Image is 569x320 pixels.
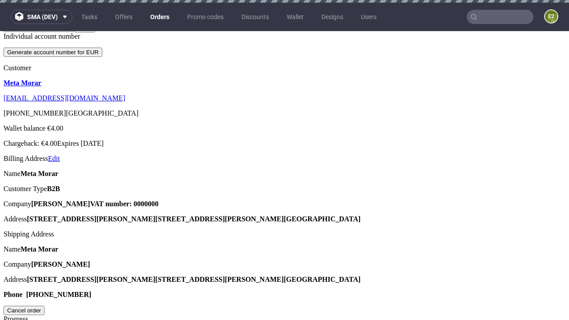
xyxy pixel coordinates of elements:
a: [EMAIL_ADDRESS][DOMAIN_NAME] [4,63,125,71]
div: Individual account number [4,1,565,9]
span: Address [4,244,27,252]
strong: Meta Morar [20,139,58,146]
span: sma (dev) [27,14,58,20]
span: Expires [DATE] [57,108,104,116]
strong: B2B [47,154,60,161]
a: Meta Morar [4,48,41,56]
span: Chargeback: €4.00 [4,108,57,116]
div: Customer [4,33,565,41]
div: Billing Address [4,124,565,132]
span: [PHONE_NUMBER] [4,78,66,86]
strong: Phone [PHONE_NUMBER] [4,260,91,267]
span: Name [4,139,20,146]
strong: [PERSON_NAME] [31,229,90,237]
a: Offers [110,10,138,24]
strong: [STREET_ADDRESS][PERSON_NAME] [155,244,284,252]
a: Orders [145,10,175,24]
a: Tasks [76,10,103,24]
a: Edit [48,124,60,131]
strong: [GEOGRAPHIC_DATA] [284,244,361,252]
span: Name [4,214,20,222]
strong: [GEOGRAPHIC_DATA] [284,184,361,192]
span: Customer Type [4,154,47,161]
div: Shipping Address [4,199,565,207]
span: Address [4,184,27,192]
strong: Meta Morar [20,214,58,222]
span: Wallet balance €4.00 [4,93,63,101]
button: sma (dev) [11,10,72,24]
span: Company [4,169,31,176]
a: Promo codes [182,10,229,24]
button: Generate account number for EUR [4,16,102,26]
span: [GEOGRAPHIC_DATA] [66,78,138,86]
strong: VAT number: 0000000 [90,169,159,176]
strong: [STREET_ADDRESS][PERSON_NAME] [27,244,155,252]
a: Designs [316,10,349,24]
figcaption: e2 [545,10,557,23]
a: Discounts [236,10,274,24]
strong: [STREET_ADDRESS][PERSON_NAME] [155,184,284,192]
a: Users [356,10,382,24]
div: Progress [4,284,565,292]
span: Company [4,229,31,237]
strong: [PERSON_NAME] [31,169,90,176]
a: Wallet [281,10,309,24]
strong: [STREET_ADDRESS][PERSON_NAME] [27,184,155,192]
input: Cancel order [4,275,44,284]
